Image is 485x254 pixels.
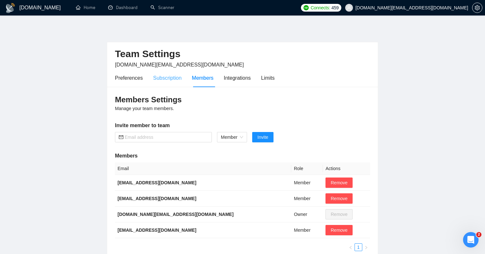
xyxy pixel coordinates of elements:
input: Email address [125,134,208,141]
span: 459 [331,4,338,11]
button: setting [472,3,482,13]
img: upwork-logo.png [304,5,309,10]
span: Member [221,132,243,142]
span: left [349,246,353,249]
h5: Invite member to team [115,122,370,129]
span: Remove [331,179,347,186]
td: Owner [291,207,323,222]
td: Member [291,191,323,207]
h5: Members [115,152,370,160]
div: Members [192,74,213,82]
span: Remove [331,195,347,202]
span: setting [472,5,482,10]
span: mail [119,135,123,139]
div: Preferences [115,74,143,82]
button: Invite [252,132,273,142]
th: Email [115,162,291,175]
span: Remove [331,227,347,234]
a: setting [472,5,482,10]
span: user [347,5,351,10]
a: homeHome [76,5,95,10]
li: Previous Page [347,243,355,251]
div: Limits [261,74,275,82]
td: Member [291,175,323,191]
span: [DOMAIN_NAME][EMAIL_ADDRESS][DOMAIN_NAME] [115,62,244,67]
b: [EMAIL_ADDRESS][DOMAIN_NAME] [118,180,196,185]
span: Manage your team members. [115,106,174,111]
button: left [347,243,355,251]
span: Connects: [311,4,330,11]
td: Member [291,222,323,238]
iframe: Intercom live chat [463,232,479,248]
b: [EMAIL_ADDRESS][DOMAIN_NAME] [118,196,196,201]
div: Integrations [224,74,251,82]
b: [EMAIL_ADDRESS][DOMAIN_NAME] [118,228,196,233]
b: [DOMAIN_NAME][EMAIL_ADDRESS][DOMAIN_NAME] [118,212,233,217]
h3: Members Settings [115,95,370,105]
th: Actions [323,162,370,175]
button: Remove [325,178,353,188]
span: right [364,246,368,249]
a: dashboardDashboard [108,5,138,10]
a: 1 [355,244,362,251]
th: Role [291,162,323,175]
span: 2 [476,232,481,237]
h2: Team Settings [115,47,370,61]
img: logo [5,3,15,13]
li: Next Page [362,243,370,251]
button: Remove [325,225,353,235]
a: searchScanner [150,5,174,10]
span: Invite [257,134,268,141]
button: right [362,243,370,251]
div: Subscription [153,74,181,82]
button: Remove [325,193,353,204]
